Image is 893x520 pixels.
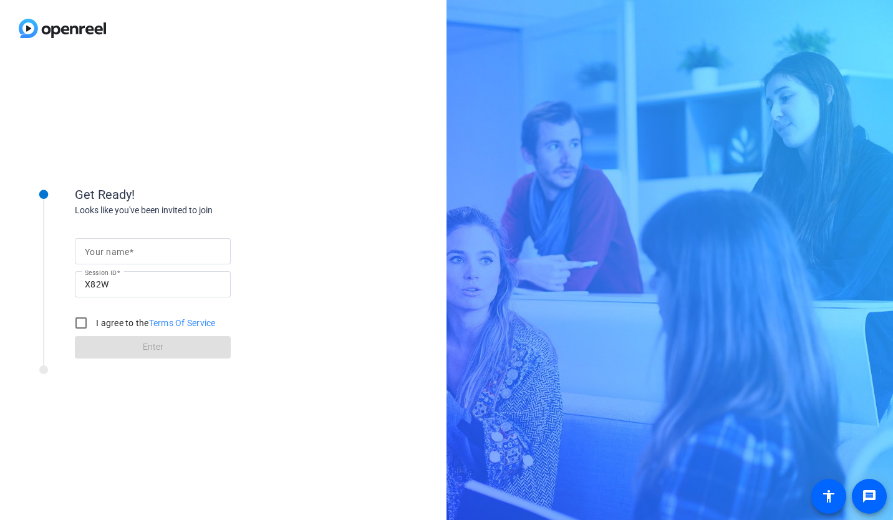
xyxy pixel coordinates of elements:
[75,185,324,204] div: Get Ready!
[821,489,836,504] mat-icon: accessibility
[149,318,216,328] a: Terms Of Service
[75,204,324,217] div: Looks like you've been invited to join
[94,317,216,329] label: I agree to the
[85,247,129,257] mat-label: Your name
[85,269,117,276] mat-label: Session ID
[862,489,877,504] mat-icon: message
